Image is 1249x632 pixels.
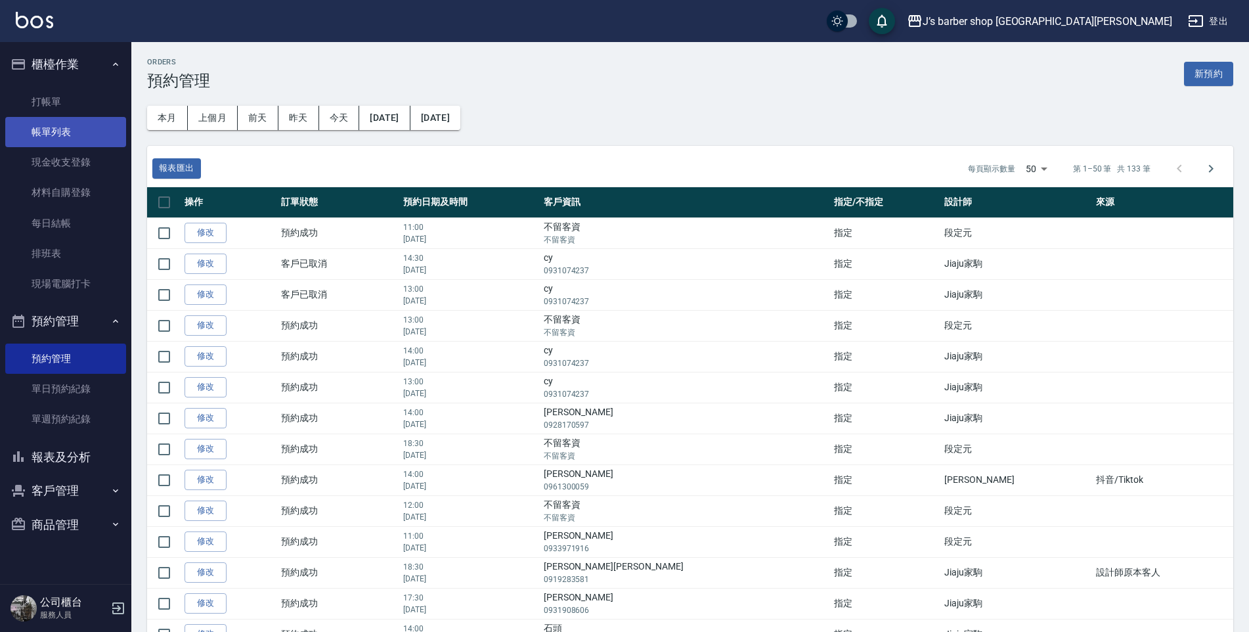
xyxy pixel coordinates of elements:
[278,279,400,310] td: 客戶已取消
[941,403,1093,434] td: Jiaju家駒
[403,233,537,245] p: [DATE]
[5,47,126,81] button: 櫃檯作業
[1195,153,1227,185] button: Go to next page
[544,574,827,585] p: 0919283581
[403,252,537,264] p: 14:30
[278,495,400,526] td: 預約成功
[185,223,227,243] a: 修改
[831,372,941,403] td: 指定
[403,314,537,326] p: 13:00
[278,403,400,434] td: 預約成功
[540,187,831,218] th: 客戶資訊
[278,434,400,464] td: 預約成功
[941,217,1093,248] td: 段定元
[831,464,941,495] td: 指定
[941,526,1093,557] td: 段定元
[403,449,537,461] p: [DATE]
[278,217,400,248] td: 預約成功
[278,341,400,372] td: 預約成功
[831,187,941,218] th: 指定/不指定
[540,434,831,464] td: 不留客資
[831,403,941,434] td: 指定
[540,403,831,434] td: [PERSON_NAME]
[544,512,827,524] p: 不留客資
[403,499,537,511] p: 12:00
[831,217,941,248] td: 指定
[831,248,941,279] td: 指定
[403,388,537,399] p: [DATE]
[1093,187,1233,218] th: 來源
[5,87,126,117] a: 打帳單
[5,304,126,338] button: 預約管理
[152,158,201,179] a: 報表匯出
[403,604,537,616] p: [DATE]
[1020,151,1052,187] div: 50
[5,404,126,434] a: 單週預約紀錄
[544,296,827,307] p: 0931074237
[40,609,107,621] p: 服務人員
[941,464,1093,495] td: [PERSON_NAME]
[1184,67,1233,79] a: 新預約
[147,106,188,130] button: 本月
[278,248,400,279] td: 客戶已取消
[5,147,126,177] a: 現金收支登錄
[544,419,827,431] p: 0928170597
[540,341,831,372] td: cy
[831,310,941,341] td: 指定
[968,163,1015,175] p: 每頁顯示數量
[941,588,1093,619] td: Jiaju家駒
[540,217,831,248] td: 不留客資
[185,315,227,336] a: 修改
[831,434,941,464] td: 指定
[540,557,831,588] td: [PERSON_NAME][PERSON_NAME]
[403,357,537,369] p: [DATE]
[831,495,941,526] td: 指定
[540,248,831,279] td: cy
[403,438,537,449] p: 18:30
[278,310,400,341] td: 預約成功
[319,106,360,130] button: 今天
[403,295,537,307] p: [DATE]
[540,310,831,341] td: 不留客資
[278,187,400,218] th: 訂單狀態
[5,474,126,508] button: 客戶管理
[185,254,227,274] a: 修改
[185,593,227,614] a: 修改
[185,470,227,490] a: 修改
[40,596,107,609] h5: 公司櫃台
[1093,557,1233,588] td: 設計師原本客人
[185,377,227,397] a: 修改
[403,283,537,295] p: 13:00
[403,418,537,430] p: [DATE]
[1093,464,1233,495] td: 抖音/Tiktok
[403,561,537,573] p: 18:30
[544,543,827,554] p: 0933971916
[941,372,1093,403] td: Jiaju家駒
[403,345,537,357] p: 14:00
[1073,163,1150,175] p: 第 1–50 筆 共 133 筆
[1183,9,1233,34] button: 登出
[5,208,126,238] a: 每日結帳
[941,248,1093,279] td: Jiaju家駒
[278,526,400,557] td: 預約成功
[869,8,895,34] button: save
[403,264,537,276] p: [DATE]
[185,501,227,521] a: 修改
[403,407,537,418] p: 14:00
[188,106,238,130] button: 上個月
[403,511,537,523] p: [DATE]
[278,106,319,130] button: 昨天
[831,526,941,557] td: 指定
[278,464,400,495] td: 預約成功
[185,531,227,552] a: 修改
[147,72,210,90] h3: 預約管理
[941,310,1093,341] td: 段定元
[403,376,537,388] p: 13:00
[540,526,831,557] td: [PERSON_NAME]
[5,269,126,299] a: 現場電腦打卡
[544,357,827,369] p: 0931074237
[16,12,53,28] img: Logo
[544,604,827,616] p: 0931908606
[941,279,1093,310] td: Jiaju家駒
[185,284,227,305] a: 修改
